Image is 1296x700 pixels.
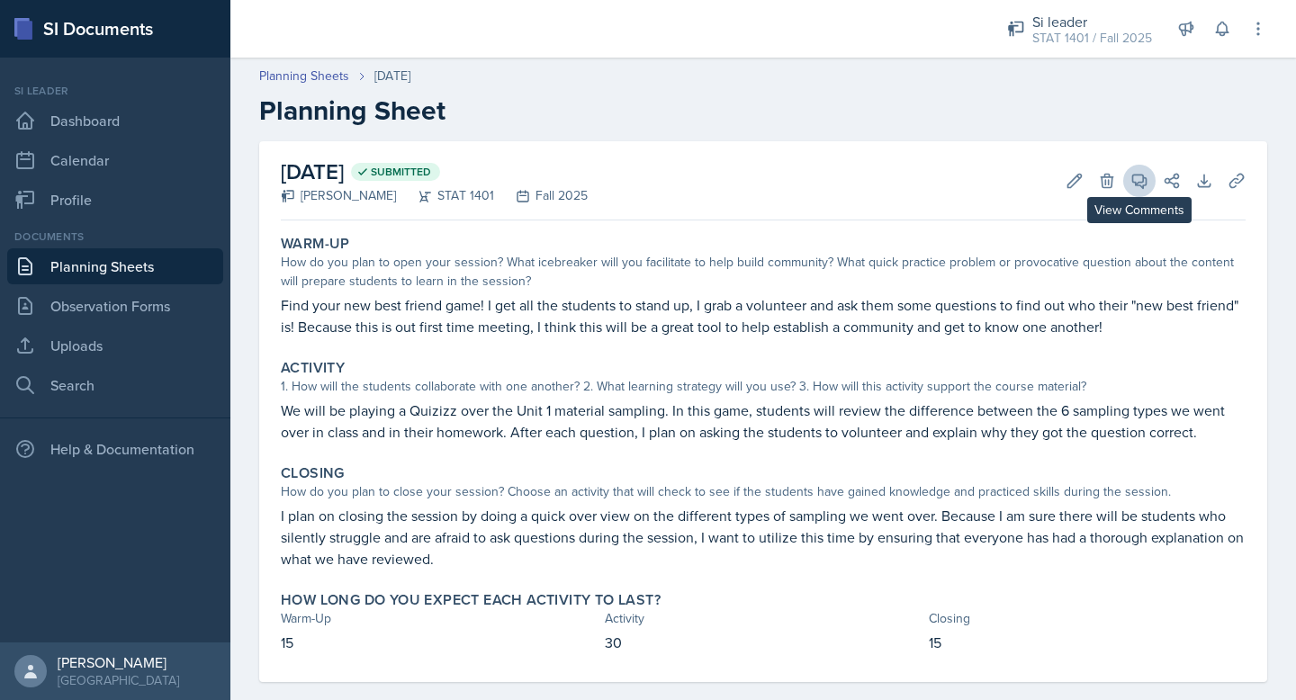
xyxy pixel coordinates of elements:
p: 15 [281,632,598,653]
div: [PERSON_NAME] [58,653,179,671]
div: Si leader [7,83,223,99]
button: View Comments [1123,165,1156,197]
div: [DATE] [374,67,410,85]
a: Calendar [7,142,223,178]
div: STAT 1401 [396,186,494,205]
div: Activity [605,609,922,628]
div: STAT 1401 / Fall 2025 [1032,29,1152,48]
label: Closing [281,464,345,482]
a: Dashboard [7,103,223,139]
label: How long do you expect each activity to last? [281,591,661,609]
h2: [DATE] [281,156,588,188]
div: Documents [7,229,223,245]
div: Si leader [1032,11,1152,32]
div: [PERSON_NAME] [281,186,396,205]
a: Observation Forms [7,288,223,324]
p: Find your new best friend game! I get all the students to stand up, I grab a volunteer and ask th... [281,294,1246,337]
h2: Planning Sheet [259,94,1267,127]
label: Activity [281,359,345,377]
div: [GEOGRAPHIC_DATA] [58,671,179,689]
a: Planning Sheets [259,67,349,85]
div: Fall 2025 [494,186,588,205]
a: Search [7,367,223,403]
label: Warm-Up [281,235,350,253]
div: Closing [929,609,1246,628]
a: Uploads [7,328,223,363]
a: Profile [7,182,223,218]
div: How do you plan to close your session? Choose an activity that will check to see if the students ... [281,482,1246,501]
div: Warm-Up [281,609,598,628]
div: 1. How will the students collaborate with one another? 2. What learning strategy will you use? 3.... [281,377,1246,396]
div: Help & Documentation [7,431,223,467]
p: 30 [605,632,922,653]
a: Planning Sheets [7,248,223,284]
div: How do you plan to open your session? What icebreaker will you facilitate to help build community... [281,253,1246,291]
p: I plan on closing the session by doing a quick over view on the different types of sampling we we... [281,505,1246,570]
p: 15 [929,632,1246,653]
p: We will be playing a Quizizz over the Unit 1 material sampling. In this game, students will revie... [281,399,1246,443]
span: Submitted [371,165,431,179]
